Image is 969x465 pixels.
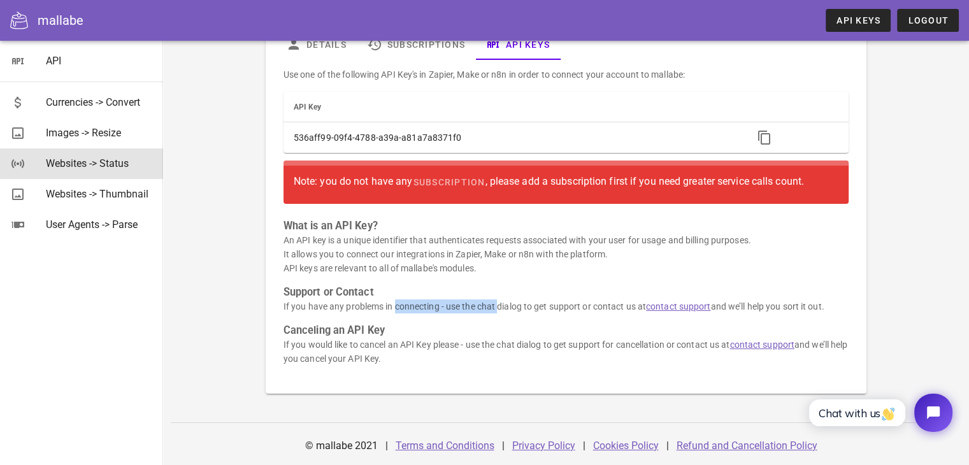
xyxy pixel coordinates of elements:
[284,68,849,82] p: Use one of the following API Key's in Zapier, Make or n8n in order to connect your account to mal...
[502,431,505,461] div: |
[46,218,153,231] div: User Agents -> Parse
[46,188,153,200] div: Websites -> Thumbnail
[907,15,949,25] span: Logout
[284,219,849,233] h3: What is an API Key?
[646,301,711,311] a: contact support
[284,122,743,153] td: 536aff99-09f4-4788-a39a-a81a7a8371f0
[475,29,560,60] a: API Keys
[677,440,817,452] a: Refund and Cancellation Policy
[46,96,153,108] div: Currencies -> Convert
[836,15,880,25] span: API Keys
[294,103,322,111] span: API Key
[284,324,849,338] h3: Canceling an API Key
[276,29,357,60] a: Details
[512,440,575,452] a: Privacy Policy
[284,92,743,122] th: API Key: Not sorted. Activate to sort ascending.
[593,440,659,452] a: Cookies Policy
[385,431,388,461] div: |
[284,233,849,275] p: An API key is a unique identifier that authenticates requests associated with your user for usage...
[284,285,849,299] h3: Support or Contact
[357,29,475,60] a: Subscriptions
[583,431,585,461] div: |
[294,171,838,194] div: Note: you do not have any , please add a subscription first if you need greater service calls count.
[46,157,153,169] div: Websites -> Status
[412,171,485,194] a: subscription
[666,431,669,461] div: |
[729,340,794,350] a: contact support
[298,431,385,461] div: © mallabe 2021
[795,383,963,443] iframe: Tidio Chat
[284,338,849,366] p: If you would like to cancel an API Key please - use the chat dialog to get support for cancellati...
[46,127,153,139] div: Images -> Resize
[826,9,891,32] a: API Keys
[284,299,849,313] p: If you have any problems in connecting - use the chat dialog to get support or contact us at and ...
[46,55,153,67] div: API
[396,440,494,452] a: Terms and Conditions
[38,11,83,30] div: mallabe
[412,177,485,187] span: subscription
[897,9,959,32] button: Logout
